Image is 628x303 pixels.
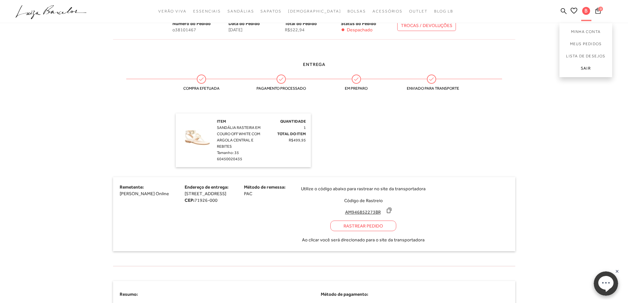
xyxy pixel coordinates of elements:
span: 71926-000 [194,197,218,203]
span: 60450020435 [217,157,242,161]
span: [STREET_ADDRESS] [185,191,226,196]
span: Verão Viva [158,9,187,14]
a: Lista de desejos [559,50,612,62]
a: categoryNavScreenReaderText [227,5,254,17]
span: PAC [244,191,252,196]
strong: CEP: [185,197,194,203]
span: Endereço de entrega: [185,184,228,190]
a: categoryNavScreenReaderText [158,5,187,17]
span: Quantidade [280,119,306,124]
h4: Método de pagamento: [321,291,509,298]
span: • [341,27,345,33]
span: Compra efetuada [177,86,226,91]
span: Total do Item [277,132,306,136]
span: Em preparo [332,86,381,91]
h4: Resumo: [120,291,308,298]
a: noSubCategoriesText [288,5,341,17]
span: Status do Pedido [341,21,376,26]
span: Total do Pedido [285,21,317,26]
a: categoryNavScreenReaderText [409,5,428,17]
span: R$522,94 [285,27,341,33]
span: Entrega [303,62,325,67]
button: B [579,7,593,17]
span: Bolsas [347,9,366,14]
a: categoryNavScreenReaderText [347,5,366,17]
span: Despachado [347,27,373,33]
span: [DATE] [228,27,285,33]
a: categoryNavScreenReaderText [260,5,281,17]
span: Código de Rastreio [344,198,383,203]
span: Pagamento processado [256,86,306,91]
span: B [582,7,590,15]
span: Método de remessa: [244,184,285,190]
img: SANDÁLIA RASTEIRA EM COURO OFF WHITE COM ARGOLA CENTRAL E REBITES [181,118,214,151]
a: BLOG LB [434,5,453,17]
span: Outlet [409,9,428,14]
span: Sapatos [260,9,281,14]
span: Número do Pedido [172,21,211,26]
span: Utilize o código abaixo para rastrear no site da transportadora [301,185,426,192]
span: R$499,95 [289,138,306,142]
span: 0 [598,7,603,11]
span: Remetente: [120,184,144,190]
a: Rastrear Pedido [330,221,396,231]
a: categoryNavScreenReaderText [373,5,403,17]
span: SANDÁLIA RASTEIRA EM COURO OFF WHITE COM ARGOLA CENTRAL E REBITES [217,125,260,149]
span: Tamanho: 35 [217,150,239,155]
span: [PERSON_NAME] Online [120,191,169,196]
span: Sandálias [227,9,254,14]
span: Item [217,119,226,124]
span: Acessórios [373,9,403,14]
a: Minha Conta [559,23,612,38]
span: o38101467 [172,27,229,33]
a: TROCAS / DEVOLUÇÕES [397,20,456,31]
button: 0 [593,7,603,16]
span: 1 [304,125,306,130]
span: Enviado para transporte [407,86,456,91]
a: Sair [559,62,612,77]
span: Ao clicar você será direcionado para o site da transportadora [302,236,425,243]
span: BLOG LB [434,9,453,14]
a: Meus Pedidos [559,38,612,50]
span: Data do Pedido [228,21,260,26]
a: categoryNavScreenReaderText [193,5,221,17]
span: Essenciais [193,9,221,14]
span: [DEMOGRAPHIC_DATA] [288,9,341,14]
